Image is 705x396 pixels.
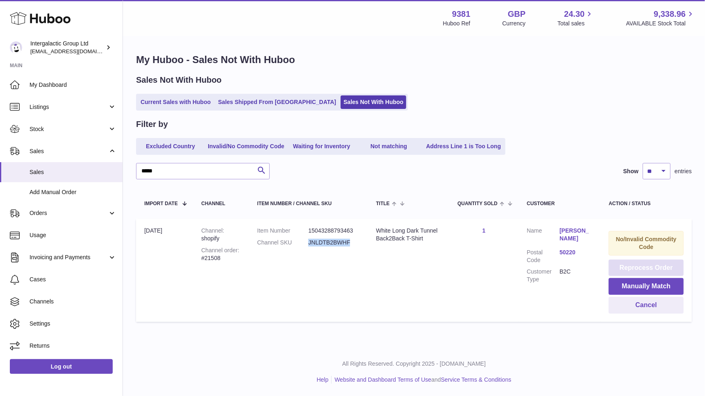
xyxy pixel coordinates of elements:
span: Listings [30,103,108,111]
a: Sales Not With Huboo [341,95,406,109]
strong: GBP [508,9,525,20]
h2: Filter by [136,119,168,130]
img: info@junglistnetwork.com [10,41,22,54]
a: 24.30 Total sales [557,9,594,27]
a: Not matching [356,140,422,153]
span: Sales [30,147,108,155]
span: Channels [30,298,116,305]
label: Show [623,167,639,175]
div: White Long Dark Tunnel Back2Back T-Shirt [376,227,441,242]
a: Website and Dashboard Terms of Use [334,376,431,383]
span: AVAILABLE Stock Total [626,20,695,27]
div: Action / Status [609,201,684,206]
span: Usage [30,231,116,239]
div: Currency [503,20,526,27]
a: 9,338.96 AVAILABLE Stock Total [626,9,695,27]
span: Settings [30,320,116,328]
dt: Channel SKU [257,239,308,247]
span: Import date [144,201,178,206]
a: Address Line 1 is Too Long [423,140,504,153]
a: Service Terms & Conditions [441,376,512,383]
span: Cases [30,276,116,283]
span: Quantity Sold [457,201,498,206]
span: Add Manual Order [30,188,116,196]
a: 50220 [559,249,592,256]
div: Huboo Ref [443,20,471,27]
button: Manually Match [609,278,684,295]
dd: JNLDTB2BWHF [308,239,359,247]
span: entries [675,167,692,175]
span: Stock [30,125,108,133]
button: Reprocess Order [609,260,684,276]
a: Sales Shipped From [GEOGRAPHIC_DATA] [215,95,339,109]
dd: B2C [559,268,592,283]
span: Total sales [557,20,594,27]
a: Current Sales with Huboo [138,95,214,109]
div: Intergalactic Group Ltd [30,40,104,55]
span: My Dashboard [30,81,116,89]
span: Invoicing and Payments [30,253,108,261]
strong: Channel order [201,247,239,253]
dd: 15043288793463 [308,227,359,235]
a: 1 [482,227,486,234]
a: Help [317,376,329,383]
dt: Customer Type [527,268,559,283]
a: Excluded Country [138,140,203,153]
div: #21508 [201,247,241,262]
h1: My Huboo - Sales Not With Huboo [136,53,692,66]
div: shopify [201,227,241,242]
strong: 9381 [452,9,471,20]
div: Customer [527,201,592,206]
a: Log out [10,359,113,374]
div: Channel [201,201,241,206]
a: Waiting for Inventory [289,140,355,153]
span: 24.30 [564,9,584,20]
span: Orders [30,209,108,217]
button: Cancel [609,297,684,314]
span: Sales [30,168,116,176]
dt: Postal Code [527,249,559,264]
div: Item Number / Channel SKU [257,201,359,206]
p: All Rights Reserved. Copyright 2025 - [DOMAIN_NAME] [130,360,698,368]
strong: No/Invalid Commodity Code [616,236,677,250]
span: Returns [30,342,116,350]
span: 9,338.96 [654,9,686,20]
h2: Sales Not With Huboo [136,75,222,86]
span: [EMAIL_ADDRESS][DOMAIN_NAME] [30,48,121,54]
a: [PERSON_NAME] [559,227,592,242]
td: [DATE] [136,219,193,322]
dt: Item Number [257,227,308,235]
a: Invalid/No Commodity Code [205,140,287,153]
dt: Name [527,227,559,244]
span: Title [376,201,389,206]
strong: Channel [201,227,224,234]
li: and [332,376,511,384]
